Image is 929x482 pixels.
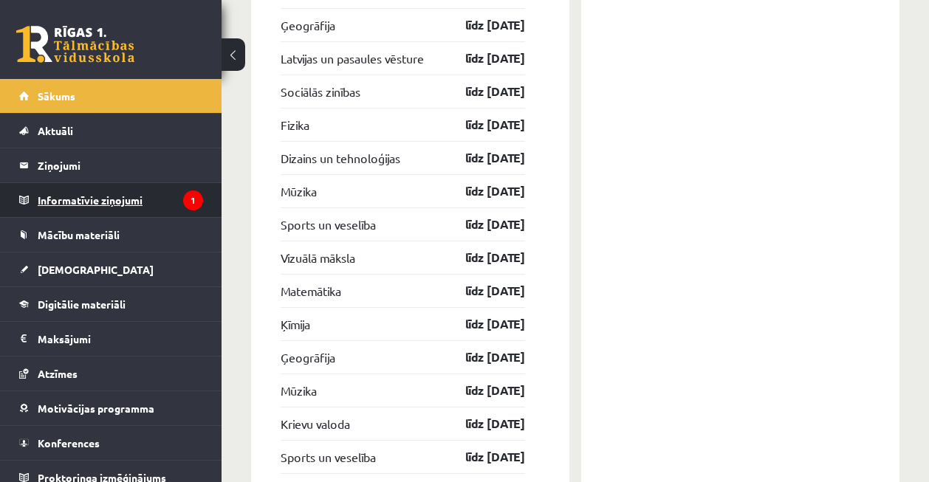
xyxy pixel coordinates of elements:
[281,149,400,167] a: Dizains un tehnoloģijas
[281,382,317,399] a: Mūzika
[38,322,203,356] legend: Maksājumi
[38,297,126,311] span: Digitālie materiāli
[19,183,203,217] a: Informatīvie ziņojumi1
[38,228,120,241] span: Mācību materiāli
[439,448,525,466] a: līdz [DATE]
[38,124,73,137] span: Aktuāli
[439,249,525,266] a: līdz [DATE]
[439,83,525,100] a: līdz [DATE]
[38,436,100,450] span: Konferences
[38,263,154,276] span: [DEMOGRAPHIC_DATA]
[281,282,341,300] a: Matemātika
[38,89,75,103] span: Sākums
[439,149,525,167] a: līdz [DATE]
[281,83,360,100] a: Sociālās zinības
[183,190,203,210] i: 1
[281,448,376,466] a: Sports un veselība
[38,148,203,182] legend: Ziņojumi
[19,148,203,182] a: Ziņojumi
[439,415,525,433] a: līdz [DATE]
[19,426,203,460] a: Konferences
[281,315,310,333] a: Ķīmija
[439,315,525,333] a: līdz [DATE]
[281,49,424,67] a: Latvijas un pasaules vēsture
[281,216,376,233] a: Sports un veselība
[19,357,203,390] a: Atzīmes
[38,183,203,217] legend: Informatīvie ziņojumi
[281,116,309,134] a: Fizika
[281,249,355,266] a: Vizuālā māksla
[439,182,525,200] a: līdz [DATE]
[281,348,335,366] a: Ģeogrāfija
[19,391,203,425] a: Motivācijas programma
[19,322,203,356] a: Maksājumi
[19,79,203,113] a: Sākums
[19,287,203,321] a: Digitālie materiāli
[19,252,203,286] a: [DEMOGRAPHIC_DATA]
[439,49,525,67] a: līdz [DATE]
[281,16,335,34] a: Ģeogrāfija
[439,382,525,399] a: līdz [DATE]
[439,16,525,34] a: līdz [DATE]
[439,282,525,300] a: līdz [DATE]
[19,218,203,252] a: Mācību materiāli
[38,367,78,380] span: Atzīmes
[38,402,154,415] span: Motivācijas programma
[439,348,525,366] a: līdz [DATE]
[16,26,134,63] a: Rīgas 1. Tālmācības vidusskola
[439,216,525,233] a: līdz [DATE]
[281,415,350,433] a: Krievu valoda
[281,182,317,200] a: Mūzika
[19,114,203,148] a: Aktuāli
[439,116,525,134] a: līdz [DATE]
